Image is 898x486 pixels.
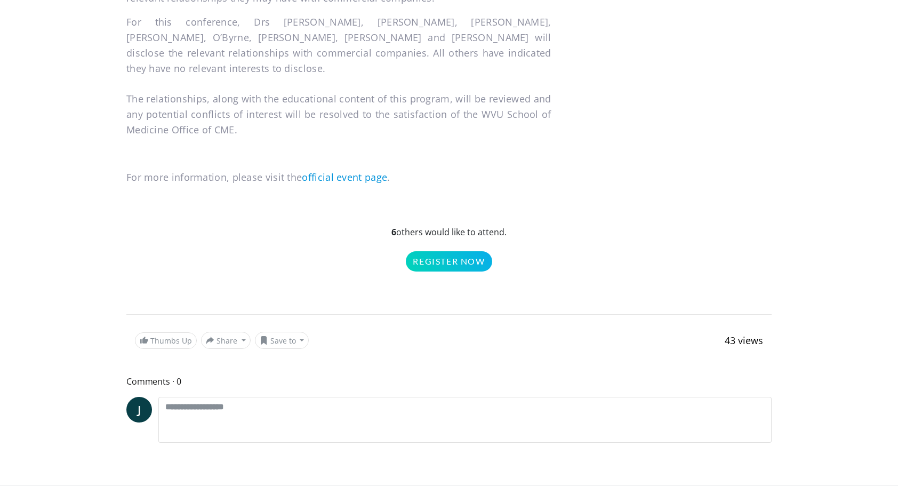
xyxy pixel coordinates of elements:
[725,334,763,347] span: 43 views
[126,14,551,137] p: For this conference, Drs [PERSON_NAME], [PERSON_NAME], [PERSON_NAME], [PERSON_NAME], O’Byrne, [PE...
[201,332,251,349] button: Share
[135,332,197,349] a: Thumbs Up
[255,332,309,349] button: Save to
[302,171,387,184] a: official event page
[126,226,772,272] p: others would like to attend.
[126,397,152,423] a: J
[406,251,492,272] a: Register Now
[126,375,772,388] span: Comments 0
[391,226,396,238] strong: 6
[126,170,551,185] p: For more information, please visit the .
